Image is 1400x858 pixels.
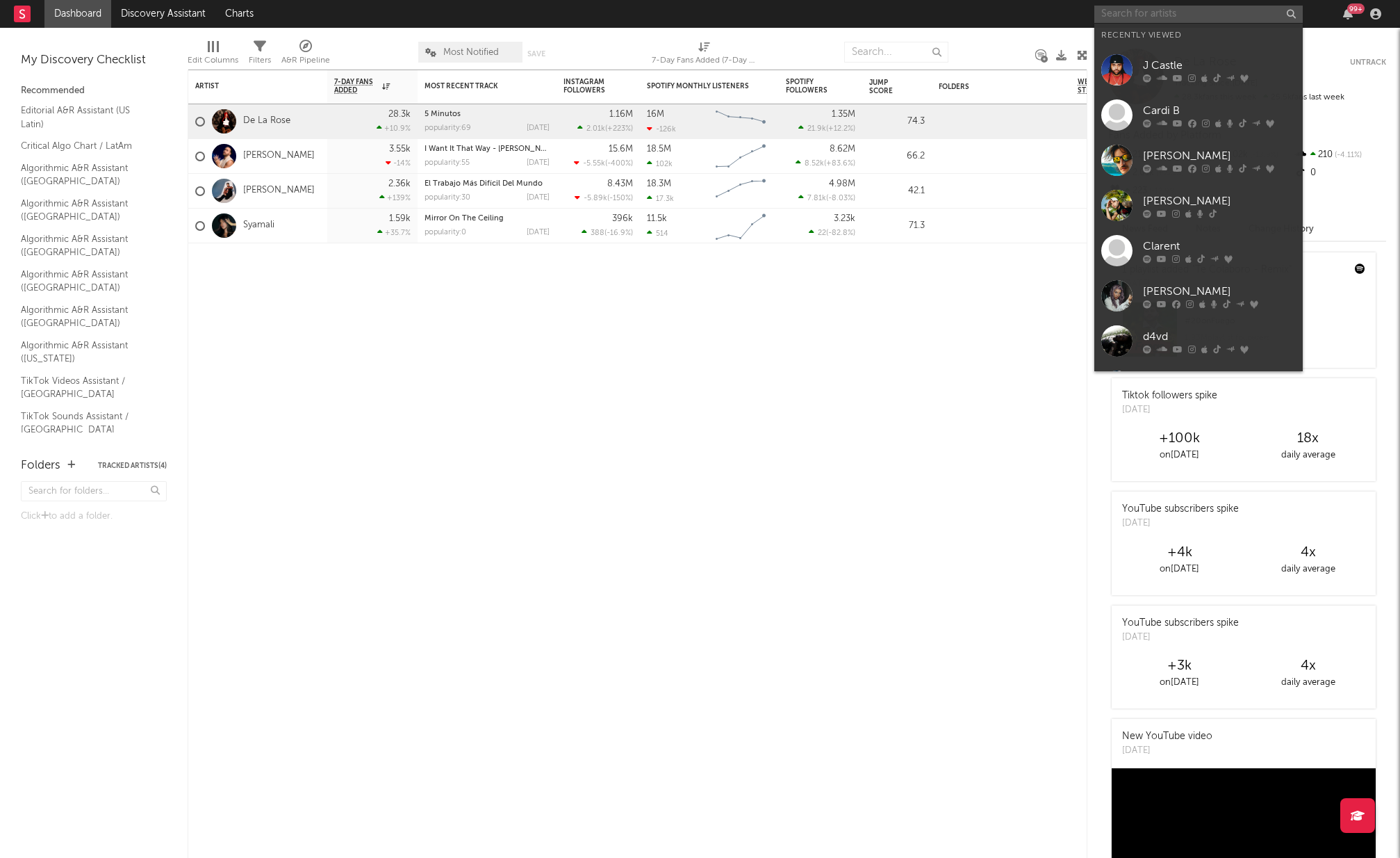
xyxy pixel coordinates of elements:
div: [DATE] [527,194,550,202]
span: -8.03 % [828,195,853,202]
span: +223 % [607,125,631,133]
div: [DATE] [527,229,550,236]
div: Click to add a folder. [21,508,167,525]
a: [PERSON_NAME] [243,150,315,162]
div: YouTube subscribers spike [1122,616,1239,631]
svg: Chart title [709,104,772,139]
a: Algorithmic A&R Assistant ([GEOGRAPHIC_DATA]) [21,267,153,296]
div: Most Recent Track [425,82,529,90]
a: Algorithmic A&R Assistant ([GEOGRAPHIC_DATA]) [21,302,153,331]
span: 7.81k [807,195,826,202]
input: Search for artists [1094,6,1303,23]
div: ( ) [582,228,633,237]
div: ( ) [809,228,855,237]
span: -400 % [607,160,631,168]
span: -5.55k [583,160,605,168]
div: 1.16M [609,110,633,119]
div: 11.5k [647,214,667,223]
div: [DATE] [1122,403,1217,417]
div: Clarent [1143,238,1296,254]
a: Editorial A&R Assistant (US Latin) [21,103,153,131]
span: -5.89k [584,195,607,202]
div: ( ) [574,159,633,168]
span: -150 % [609,195,631,202]
div: d4vd [1143,328,1296,345]
div: 1.59k [389,214,411,223]
div: YouTube subscribers spike [1122,502,1239,517]
svg: Chart title [709,174,772,209]
div: 4 x [1244,658,1372,674]
div: Spotify Followers [786,78,834,95]
button: Untrack [1350,56,1386,70]
div: Jump Score [869,79,904,95]
a: Algorithmic A&R Assistant ([US_STATE]) [21,338,153,366]
div: 5 Minutos [425,111,550,118]
input: Search for folders... [21,481,167,501]
div: 99 + [1347,3,1365,14]
input: Search... [844,42,948,63]
span: 22 [818,229,826,237]
div: Tiktok followers spike [1122,389,1217,403]
div: 17.3k [647,194,674,203]
div: 8.62M [830,145,855,154]
div: I Want It That Way - KARYO Remix [425,145,550,153]
div: 3.23k [834,214,855,223]
div: Filters [249,52,271,69]
svg: Chart title [709,139,772,174]
div: 28.3k [388,110,411,119]
div: ( ) [798,193,855,202]
a: I Want It That Way - [PERSON_NAME] Remix [425,145,583,153]
div: daily average [1244,674,1372,691]
div: 7-Day Fans Added (7-Day Fans Added) [652,35,756,75]
div: 15.6M [609,145,633,154]
div: +10.9 % [377,124,411,133]
div: +100k [1115,430,1244,447]
div: [DATE] [1122,744,1212,758]
div: [DATE] [527,124,550,132]
a: TikTok Videos Assistant / [GEOGRAPHIC_DATA] [21,373,153,402]
span: 7-Day Fans Added [334,78,379,95]
div: ( ) [798,124,855,133]
div: popularity: 30 [425,194,470,202]
div: +35.7 % [377,228,411,237]
div: Folders [21,458,60,474]
a: Mirror On The Ceiling [425,215,504,222]
span: -82.8 % [828,229,853,237]
a: TikTok Sounds Assistant / [GEOGRAPHIC_DATA] [21,409,153,437]
a: Algorithmic A&R Assistant ([GEOGRAPHIC_DATA]) [21,232,153,260]
span: +83.6 % [826,160,853,168]
div: -14 % [386,159,411,168]
div: Edit Columns [188,52,238,69]
div: My Discovery Checklist [21,52,167,69]
div: on [DATE] [1115,674,1244,691]
div: 1.35M [832,110,855,119]
a: Clarent [1094,228,1303,273]
div: 396k [612,214,633,223]
a: [PERSON_NAME] [1094,183,1303,228]
a: [PERSON_NAME] [1094,138,1303,183]
div: +3k [1115,658,1244,674]
span: -16.9 % [607,229,631,237]
div: popularity: 55 [425,159,470,167]
div: A&R Pipeline [281,35,330,75]
div: Spotify Monthly Listeners [647,82,751,90]
span: 388 [591,229,604,237]
div: 16M [647,110,664,119]
div: 74.3 [869,113,925,130]
span: +12.2 % [828,125,853,133]
span: -4.11 % [1333,152,1362,159]
div: popularity: 69 [425,124,471,132]
a: J Castle [1094,47,1303,92]
span: Weekly US Streams [1078,78,1126,95]
div: 7-Day Fans Added (7-Day Fans Added) [652,52,756,69]
button: Save [527,50,545,58]
div: 42.1 [869,183,925,200]
div: A&R Pipeline [281,52,330,69]
span: 2.01k [586,125,605,133]
div: [DATE] [527,159,550,167]
button: 99+ [1343,8,1353,19]
div: ( ) [575,193,633,202]
div: 102k [647,159,673,168]
div: on [DATE] [1115,561,1244,578]
a: De La Rose [243,115,290,127]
